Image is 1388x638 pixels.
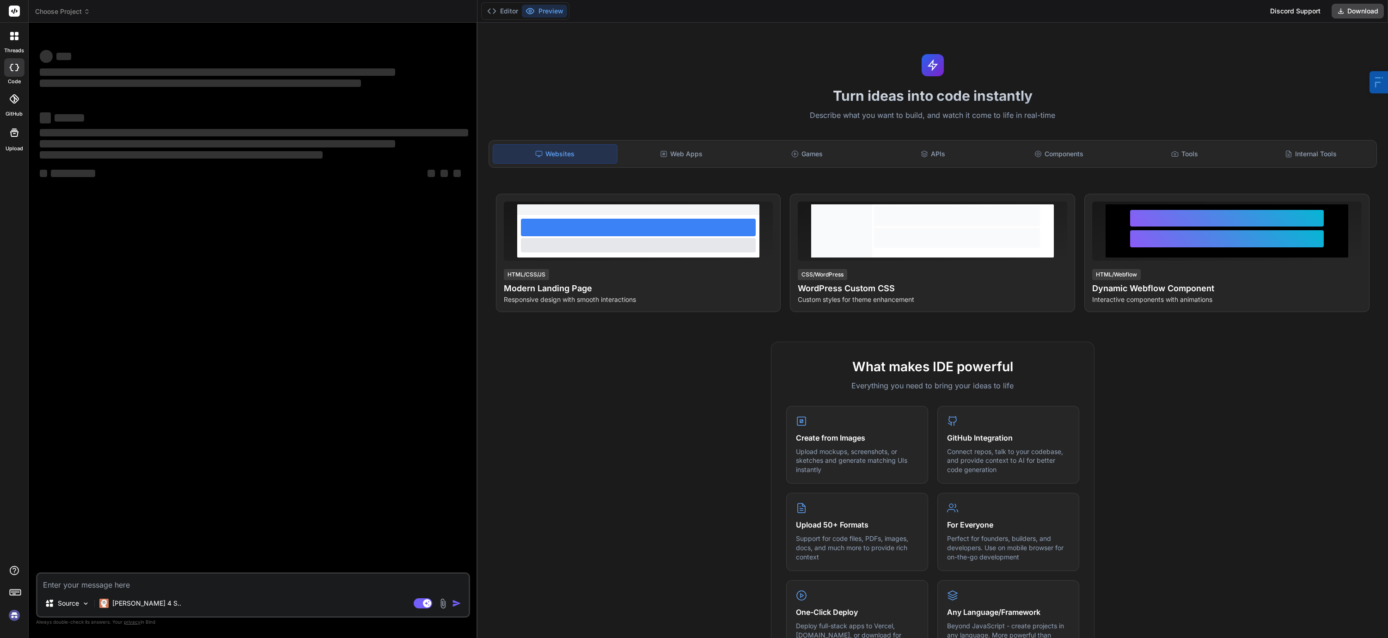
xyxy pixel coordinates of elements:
[6,145,23,153] label: Upload
[40,151,323,159] span: ‌
[871,144,995,164] div: APIs
[947,432,1070,443] h4: GitHub Integration
[82,600,90,607] img: Pick Models
[438,598,448,609] img: attachment
[504,269,549,280] div: HTML/CSS/JS
[798,295,1067,304] p: Custom styles for theme enhancement
[798,269,847,280] div: CSS/WordPress
[40,129,468,136] span: ‌
[522,5,567,18] button: Preview
[56,53,71,60] span: ‌
[40,80,361,87] span: ‌
[1092,295,1362,304] p: Interactive components with animations
[619,144,743,164] div: Web Apps
[40,112,51,123] span: ‌
[947,447,1070,474] p: Connect repos, talk to your codebase, and provide context to AI for better code generation
[35,7,90,16] span: Choose Project
[947,607,1070,618] h4: Any Language/Framework
[798,282,1067,295] h4: WordPress Custom CSS
[99,599,109,608] img: Claude 4 Sonnet
[36,618,470,626] p: Always double-check its answers. Your in Bind
[997,144,1121,164] div: Components
[112,599,181,608] p: [PERSON_NAME] 4 S..
[1249,144,1373,164] div: Internal Tools
[8,78,21,86] label: code
[1092,269,1141,280] div: HTML/Webflow
[1332,4,1384,18] button: Download
[786,380,1079,391] p: Everything you need to bring your ideas to life
[453,170,461,177] span: ‌
[947,534,1070,561] p: Perfect for founders, builders, and developers. Use on mobile browser for on-the-go development
[58,599,79,608] p: Source
[483,110,1382,122] p: Describe what you want to build, and watch it come to life in real-time
[796,534,918,561] p: Support for code files, PDFs, images, docs, and much more to provide rich context
[796,432,918,443] h4: Create from Images
[1265,4,1326,18] div: Discord Support
[40,170,47,177] span: ‌
[796,519,918,530] h4: Upload 50+ Formats
[428,170,435,177] span: ‌
[504,295,773,304] p: Responsive design with smooth interactions
[124,619,141,625] span: privacy
[504,282,773,295] h4: Modern Landing Page
[40,140,395,147] span: ‌
[55,114,84,122] span: ‌
[4,47,24,55] label: threads
[1123,144,1247,164] div: Tools
[493,144,618,164] div: Websites
[40,50,53,63] span: ‌
[40,68,395,76] span: ‌
[440,170,448,177] span: ‌
[483,5,522,18] button: Editor
[452,599,461,608] img: icon
[796,447,918,474] p: Upload mockups, screenshots, or sketches and generate matching UIs instantly
[6,607,22,623] img: signin
[796,607,918,618] h4: One-Click Deploy
[6,110,23,118] label: GitHub
[1092,282,1362,295] h4: Dynamic Webflow Component
[745,144,869,164] div: Games
[947,519,1070,530] h4: For Everyone
[786,357,1079,376] h2: What makes IDE powerful
[51,170,95,177] span: ‌
[483,87,1382,104] h1: Turn ideas into code instantly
